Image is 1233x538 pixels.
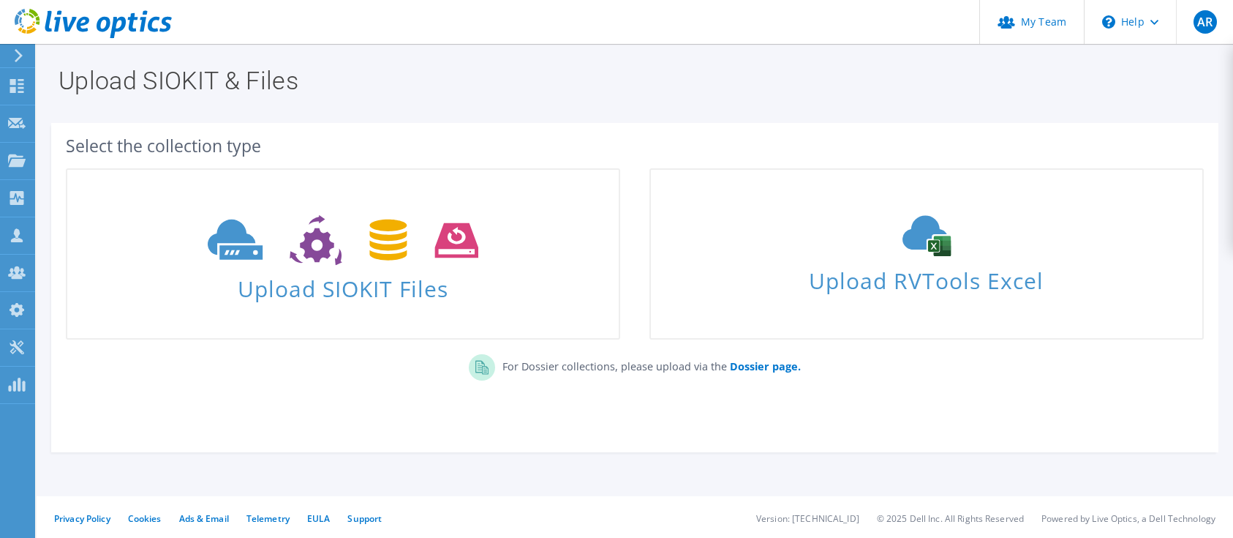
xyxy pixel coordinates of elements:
[756,512,859,525] li: Version: [TECHNICAL_ID]
[66,168,620,340] a: Upload SIOKIT Files
[495,354,801,375] p: For Dossier collections, please upload via the
[877,512,1024,525] li: © 2025 Dell Inc. All Rights Reserved
[67,269,619,300] span: Upload SIOKIT Files
[66,138,1204,154] div: Select the collection type
[179,512,229,525] a: Ads & Email
[59,68,1204,93] h1: Upload SIOKIT & Files
[649,168,1204,340] a: Upload RVTools Excel
[651,261,1202,293] span: Upload RVTools Excel
[1194,10,1217,34] span: AR
[730,359,801,373] b: Dossier page.
[1102,15,1115,29] svg: \n
[246,512,290,525] a: Telemetry
[128,512,162,525] a: Cookies
[1041,512,1215,525] li: Powered by Live Optics, a Dell Technology
[54,512,110,525] a: Privacy Policy
[307,512,330,525] a: EULA
[727,359,801,373] a: Dossier page.
[347,512,382,525] a: Support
